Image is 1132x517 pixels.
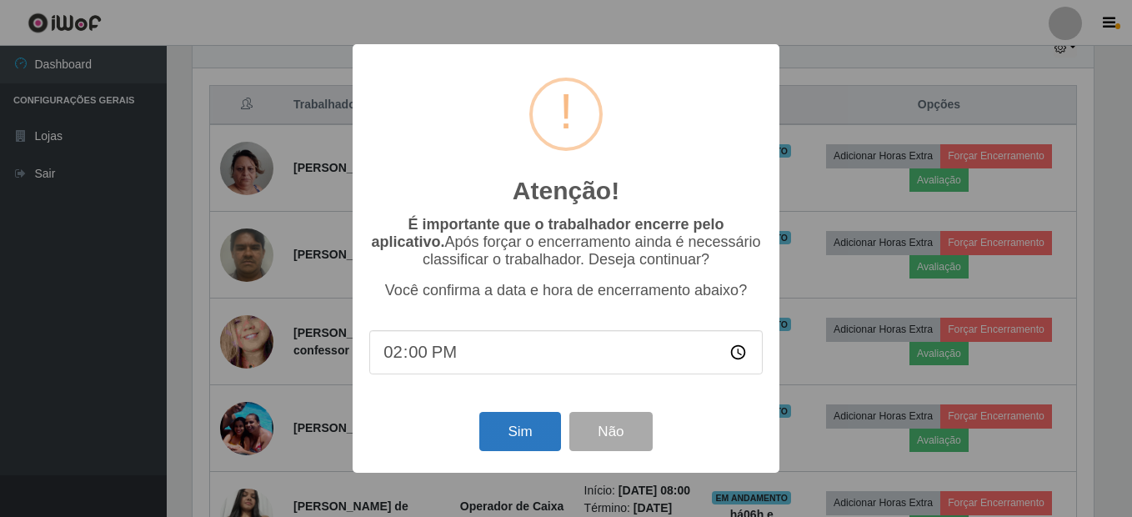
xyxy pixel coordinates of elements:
[569,412,652,451] button: Não
[371,216,724,250] b: É importante que o trabalhador encerre pelo aplicativo.
[479,412,560,451] button: Sim
[513,176,619,206] h2: Atenção!
[369,216,763,269] p: Após forçar o encerramento ainda é necessário classificar o trabalhador. Deseja continuar?
[369,282,763,299] p: Você confirma a data e hora de encerramento abaixo?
